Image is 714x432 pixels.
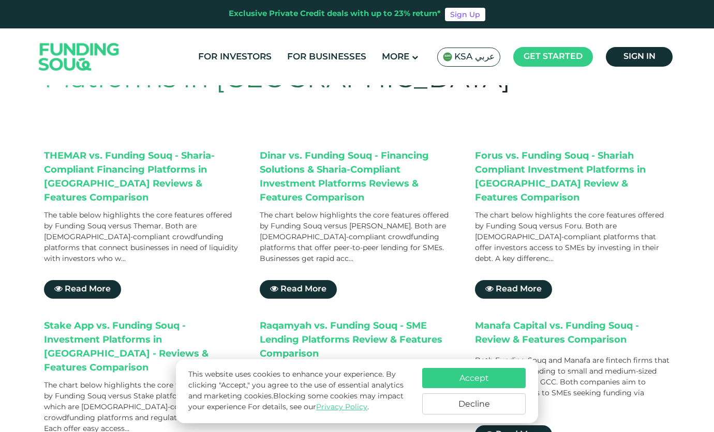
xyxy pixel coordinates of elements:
[44,149,239,205] div: THEMAR vs. Funding Souq - Sharia-Compliant Financing Platforms in [GEOGRAPHIC_DATA] Reviews & Fea...
[44,210,239,265] div: The table below highlights the core features offered by Funding Souq versus Themar. Both are [DEM...
[188,393,404,411] span: Blocking some cookies may impact your experience
[382,53,409,61] span: More
[443,52,452,61] img: SA Flag
[260,319,455,361] div: Raqamyah vs. Funding Souq - SME Lending Platforms Review & Features Comparison
[475,210,670,265] div: The chart below highlights the core features offered by Funding Souq versus Foru. Both are [DEMOG...
[65,285,111,293] span: Read More
[260,280,337,299] a: Read More
[524,53,583,60] span: Get started
[248,404,369,411] span: For details, see our .
[260,149,455,205] div: Dinar vs. Funding Souq - Financing Solutions & Sharia-Compliant Investment Platforms Reviews & Fe...
[280,285,326,293] span: Read More
[44,280,121,299] a: Read More
[28,31,130,83] img: Logo
[44,319,239,375] div: Stake App vs. Funding Souq - Investment Platforms in [GEOGRAPHIC_DATA] - Reviews & Features Compa...
[475,280,552,299] a: Read More
[260,210,455,265] div: The chart below highlights the core features offered by Funding Souq versus [PERSON_NAME]. Both a...
[188,369,412,413] p: This website uses cookies to enhance your experience. By clicking "Accept," you agree to the use ...
[422,393,526,414] button: Decline
[475,356,670,410] div: Both Funding Souq and Manafa are fintech firms that provide crowdfunding to small and medium-size...
[454,51,495,63] span: KSA عربي
[606,47,673,67] a: Sign in
[445,8,485,21] a: Sign Up
[475,149,670,205] div: Forus vs. Funding Souq - Shariah Compliant Investment Platforms in [GEOGRAPHIC_DATA] Review & Fea...
[316,404,367,411] a: Privacy Policy
[475,319,670,350] div: Manafa Capital vs. Funding Souq - Review & Features Comparison
[422,368,526,388] button: Accept
[285,49,369,66] a: For Businesses
[196,49,274,66] a: For Investors
[229,8,441,20] div: Exclusive Private Credit deals with up to 23% return*
[623,53,656,60] span: Sign in
[496,285,542,293] span: Read More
